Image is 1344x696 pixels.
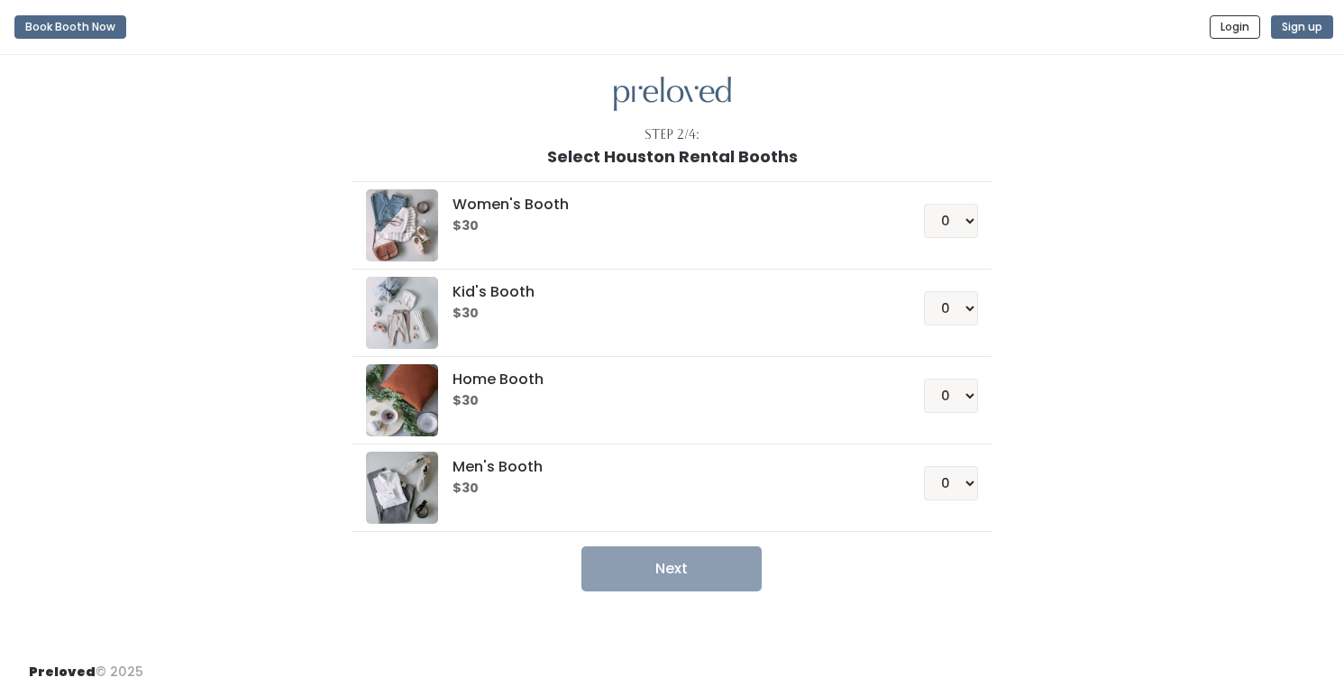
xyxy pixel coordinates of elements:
h5: Home Booth [453,371,881,388]
button: Login [1210,15,1260,39]
img: preloved logo [366,452,438,524]
h6: $30 [453,394,881,408]
h1: Select Houston Rental Booths [547,148,798,166]
div: Step 2/4: [645,125,699,144]
button: Next [581,546,762,591]
h5: Women's Booth [453,197,881,213]
img: preloved logo [614,77,731,112]
img: preloved logo [366,189,438,261]
img: preloved logo [366,364,438,436]
h5: Kid's Booth [453,284,881,300]
span: Preloved [29,663,96,681]
a: Book Booth Now [14,7,126,47]
h6: $30 [453,219,881,234]
h6: $30 [453,307,881,321]
img: preloved logo [366,277,438,349]
button: Sign up [1271,15,1333,39]
h6: $30 [453,481,881,496]
div: © 2025 [29,648,143,682]
button: Book Booth Now [14,15,126,39]
h5: Men's Booth [453,459,881,475]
